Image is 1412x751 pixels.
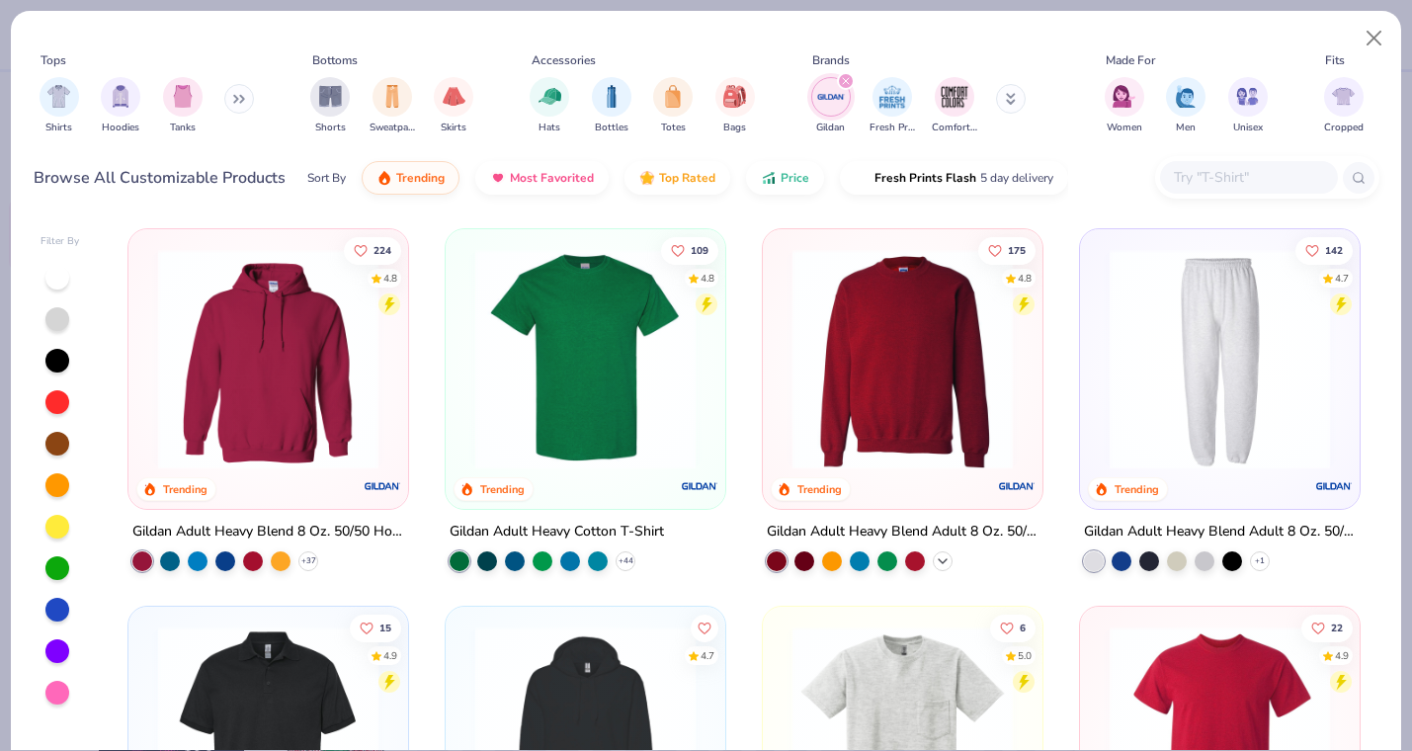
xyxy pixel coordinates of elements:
span: + 44 [619,555,633,567]
button: filter button [310,77,350,135]
div: filter for Cropped [1324,77,1364,135]
span: 5 day delivery [980,167,1053,190]
img: TopRated.gif [639,170,655,186]
div: 5.0 [1018,648,1032,663]
img: trending.gif [376,170,392,186]
img: Gildan logo [680,466,719,506]
div: Fits [1325,51,1345,69]
div: Gildan Adult Heavy Blend Adult 8 Oz. 50/50 Fleece Crew [767,520,1038,544]
button: filter button [715,77,755,135]
div: Brands [812,51,850,69]
div: Browse All Customizable Products [34,166,286,190]
div: Gildan Adult Heavy Blend 8 Oz. 50/50 Hooded Sweatshirt [132,520,404,544]
img: Women Image [1113,85,1135,108]
button: filter button [370,77,415,135]
img: Skirts Image [443,85,465,108]
img: Cropped Image [1332,85,1355,108]
div: filter for Fresh Prints [870,77,915,135]
div: filter for Hoodies [101,77,140,135]
div: filter for Gildan [811,77,851,135]
span: Tanks [170,121,196,135]
button: Like [350,614,401,641]
div: filter for Shirts [40,77,79,135]
div: filter for Comfort Colors [932,77,977,135]
img: 13b9c606-79b1-4059-b439-68fabb1693f9 [1100,249,1340,469]
button: Trending [362,161,459,195]
img: Hats Image [539,85,561,108]
span: Totes [661,121,686,135]
div: Made For [1106,51,1155,69]
span: Sweatpants [370,121,415,135]
button: Like [990,614,1036,641]
span: 175 [1008,245,1026,255]
div: Sort By [307,169,346,187]
button: filter button [592,77,631,135]
img: Tanks Image [172,85,194,108]
button: Like [344,236,401,264]
img: Gildan logo [1314,466,1354,506]
img: most_fav.gif [490,170,506,186]
img: Fresh Prints Image [877,82,907,112]
button: Like [978,236,1036,264]
button: Like [691,614,718,641]
div: filter for Bottles [592,77,631,135]
img: Gildan logo [997,466,1037,506]
div: 4.8 [383,271,397,286]
button: Top Rated [624,161,730,195]
span: 224 [374,245,391,255]
div: 4.7 [701,648,714,663]
div: Gildan Adult Heavy Blend Adult 8 Oz. 50/50 Sweatpants [1084,520,1356,544]
img: Comfort Colors Image [940,82,969,112]
img: Bags Image [723,85,745,108]
div: 4.9 [1335,648,1349,663]
span: Shirts [45,121,72,135]
div: 4.8 [701,271,714,286]
button: Price [746,161,824,195]
button: filter button [1228,77,1268,135]
img: Unisex Image [1236,85,1259,108]
div: filter for Sweatpants [370,77,415,135]
img: Totes Image [662,85,684,108]
span: 22 [1331,623,1343,632]
div: filter for Bags [715,77,755,135]
span: 109 [691,245,708,255]
div: Gildan Adult Heavy Cotton T-Shirt [450,520,664,544]
span: Women [1107,121,1142,135]
div: Accessories [532,51,596,69]
span: Cropped [1324,121,1364,135]
div: Tops [41,51,66,69]
button: Most Favorited [475,161,609,195]
button: filter button [870,77,915,135]
span: Skirts [441,121,466,135]
button: filter button [434,77,473,135]
img: 01756b78-01f6-4cc6-8d8a-3c30c1a0c8ac [148,249,388,469]
button: filter button [653,77,693,135]
div: filter for Women [1105,77,1144,135]
span: Bottles [595,121,628,135]
button: filter button [1324,77,1364,135]
button: filter button [163,77,203,135]
img: Bottles Image [601,85,623,108]
img: Hoodies Image [110,85,131,108]
div: filter for Tanks [163,77,203,135]
button: Fresh Prints Flash5 day delivery [840,161,1068,195]
span: 142 [1325,245,1343,255]
span: Shorts [315,121,346,135]
span: Price [781,170,809,186]
span: Hats [539,121,560,135]
button: filter button [1166,77,1205,135]
div: filter for Skirts [434,77,473,135]
span: Gildan [816,121,845,135]
div: Bottoms [312,51,358,69]
span: + 1 [1255,555,1265,567]
div: 4.9 [383,648,397,663]
input: Try "T-Shirt" [1172,166,1324,189]
span: Comfort Colors [932,121,977,135]
div: 4.8 [1018,271,1032,286]
img: Men Image [1175,85,1197,108]
span: 15 [379,623,391,632]
div: 4.7 [1335,271,1349,286]
button: filter button [811,77,851,135]
span: Trending [396,170,445,186]
div: filter for Shorts [310,77,350,135]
